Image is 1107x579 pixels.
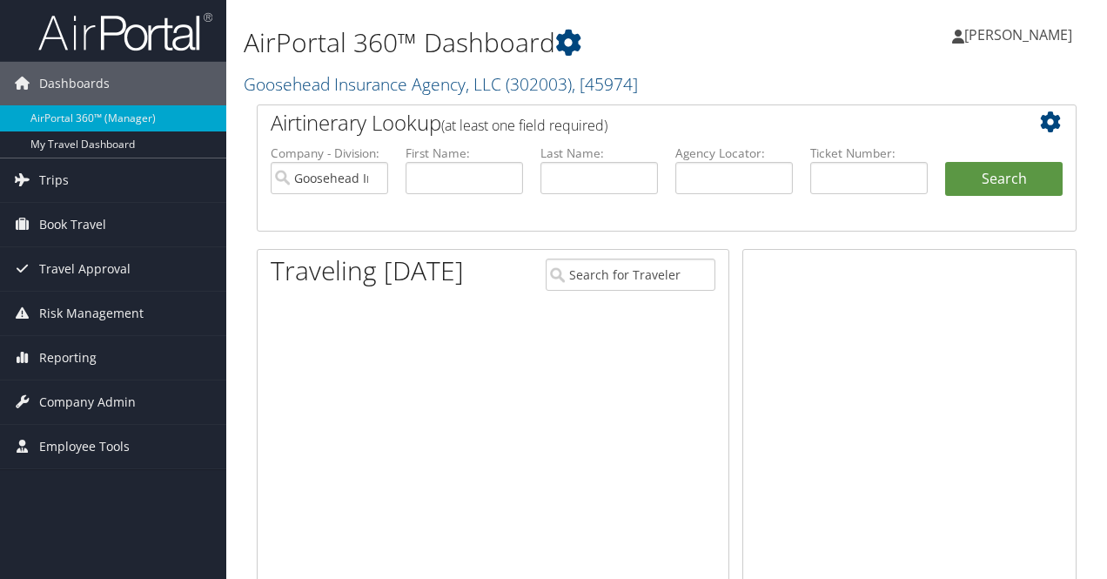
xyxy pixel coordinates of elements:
[39,247,131,291] span: Travel Approval
[244,72,638,96] a: Goosehead Insurance Agency, LLC
[271,145,388,162] label: Company - Division:
[675,145,793,162] label: Agency Locator:
[964,25,1072,44] span: [PERSON_NAME]
[406,145,523,162] label: First Name:
[441,116,607,135] span: (at least one field required)
[572,72,638,96] span: , [ 45974 ]
[506,72,572,96] span: ( 302003 )
[952,9,1090,61] a: [PERSON_NAME]
[546,259,716,291] input: Search for Traveler
[271,108,995,138] h2: Airtinerary Lookup
[39,292,144,335] span: Risk Management
[39,158,69,202] span: Trips
[39,425,130,468] span: Employee Tools
[39,62,110,105] span: Dashboards
[945,162,1063,197] button: Search
[39,203,106,246] span: Book Travel
[39,336,97,380] span: Reporting
[810,145,928,162] label: Ticket Number:
[244,24,808,61] h1: AirPortal 360™ Dashboard
[540,145,658,162] label: Last Name:
[39,380,136,424] span: Company Admin
[271,252,464,289] h1: Traveling [DATE]
[38,11,212,52] img: airportal-logo.png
